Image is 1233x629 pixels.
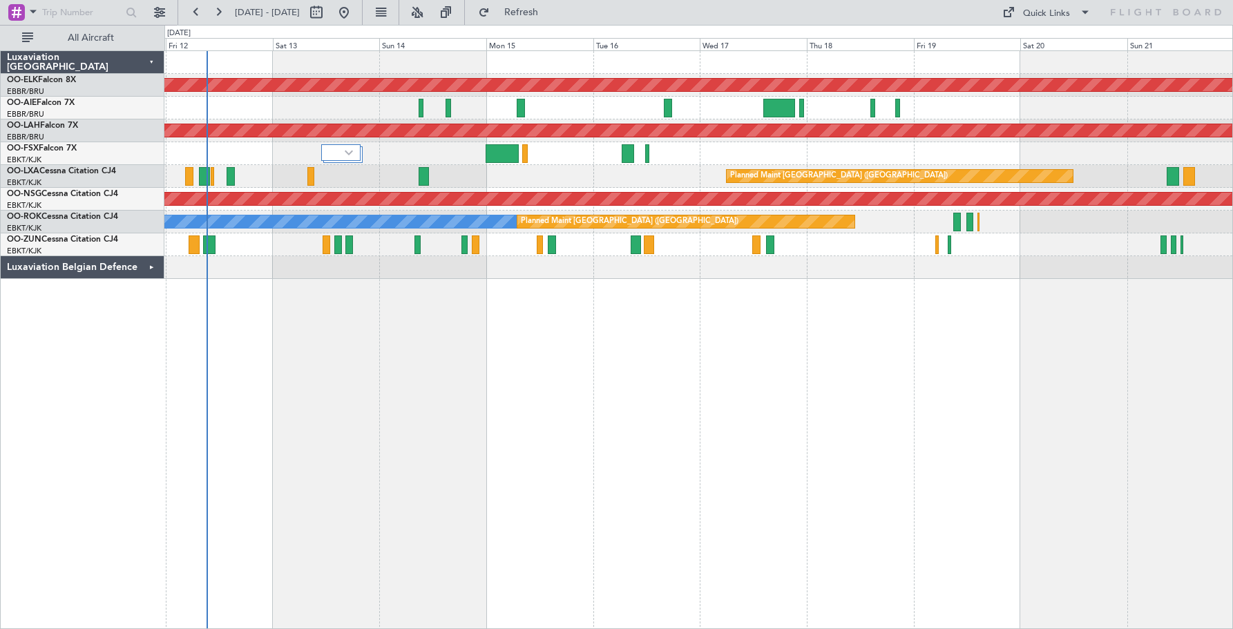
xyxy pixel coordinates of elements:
span: All Aircraft [36,33,146,43]
div: Mon 15 [486,38,593,50]
div: Sat 13 [273,38,380,50]
a: OO-LXACessna Citation CJ4 [7,167,116,175]
a: OO-ZUNCessna Citation CJ4 [7,235,118,244]
a: OO-FSXFalcon 7X [7,144,77,153]
a: EBBR/BRU [7,86,44,97]
div: Fri 12 [166,38,273,50]
div: Thu 18 [807,38,914,50]
a: OO-ELKFalcon 8X [7,76,76,84]
a: EBKT/KJK [7,200,41,211]
span: OO-ZUN [7,235,41,244]
button: Refresh [472,1,555,23]
span: OO-LXA [7,167,39,175]
span: OO-ROK [7,213,41,221]
div: Wed 17 [700,38,807,50]
span: OO-NSG [7,190,41,198]
a: EBBR/BRU [7,132,44,142]
button: Quick Links [995,1,1098,23]
a: OO-NSGCessna Citation CJ4 [7,190,118,198]
div: Planned Maint [GEOGRAPHIC_DATA] ([GEOGRAPHIC_DATA]) [521,211,738,232]
input: Trip Number [42,2,122,23]
span: OO-ELK [7,76,38,84]
img: arrow-gray.svg [345,150,353,155]
span: OO-FSX [7,144,39,153]
a: OO-LAHFalcon 7X [7,122,78,130]
span: OO-AIE [7,99,37,107]
button: All Aircraft [15,27,150,49]
span: [DATE] - [DATE] [235,6,300,19]
a: EBKT/KJK [7,246,41,256]
div: Planned Maint [GEOGRAPHIC_DATA] ([GEOGRAPHIC_DATA]) [730,166,948,186]
div: Sun 14 [379,38,486,50]
a: EBBR/BRU [7,109,44,119]
span: OO-LAH [7,122,40,130]
span: Refresh [493,8,551,17]
div: Sat 20 [1020,38,1127,50]
div: Tue 16 [593,38,700,50]
div: Quick Links [1023,7,1070,21]
a: OO-ROKCessna Citation CJ4 [7,213,118,221]
a: EBKT/KJK [7,177,41,188]
a: OO-AIEFalcon 7X [7,99,75,107]
div: [DATE] [167,28,191,39]
a: EBKT/KJK [7,155,41,165]
a: EBKT/KJK [7,223,41,233]
div: Fri 19 [914,38,1021,50]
